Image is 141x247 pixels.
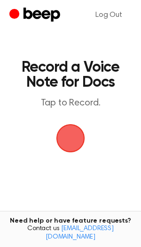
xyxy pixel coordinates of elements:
a: Log Out [86,4,132,26]
p: Tap to Record. [17,97,124,109]
span: Contact us [6,225,135,241]
img: Beep Logo [56,124,85,152]
h1: Record a Voice Note for Docs [17,60,124,90]
a: [EMAIL_ADDRESS][DOMAIN_NAME] [46,225,114,240]
a: Beep [9,6,63,24]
